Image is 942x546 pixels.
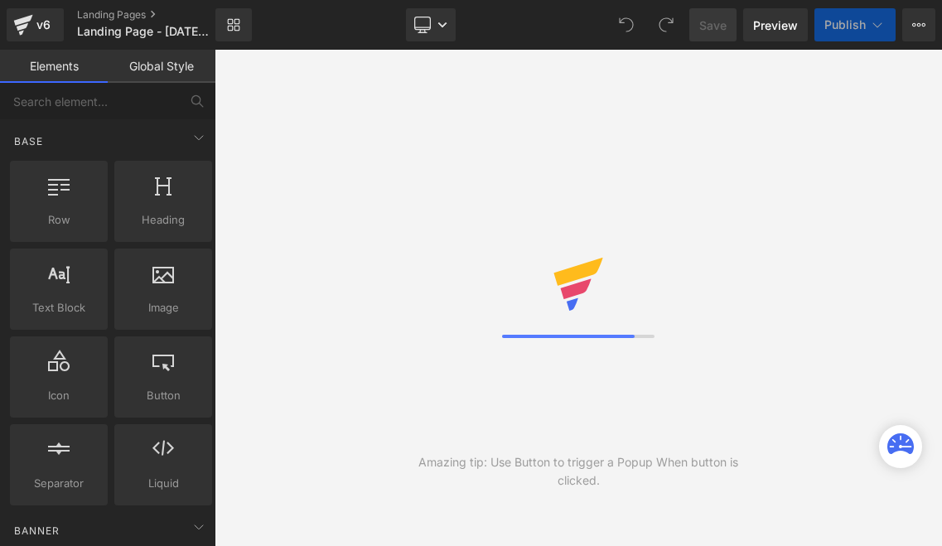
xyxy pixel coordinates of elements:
[699,17,727,34] span: Save
[902,8,935,41] button: More
[15,475,103,492] span: Separator
[108,50,215,83] a: Global Style
[12,133,45,149] span: Base
[119,475,207,492] span: Liquid
[119,211,207,229] span: Heading
[824,18,866,31] span: Publish
[397,453,761,490] div: Amazing tip: Use Button to trigger a Popup When button is clicked.
[119,299,207,316] span: Image
[33,14,54,36] div: v6
[12,523,61,539] span: Banner
[15,211,103,229] span: Row
[77,25,211,38] span: Landing Page - [DATE] 07:27:22
[743,8,808,41] a: Preview
[610,8,643,41] button: Undo
[119,387,207,404] span: Button
[753,17,798,34] span: Preview
[7,8,64,41] a: v6
[814,8,896,41] button: Publish
[77,8,243,22] a: Landing Pages
[215,8,252,41] a: New Library
[15,299,103,316] span: Text Block
[15,387,103,404] span: Icon
[650,8,683,41] button: Redo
